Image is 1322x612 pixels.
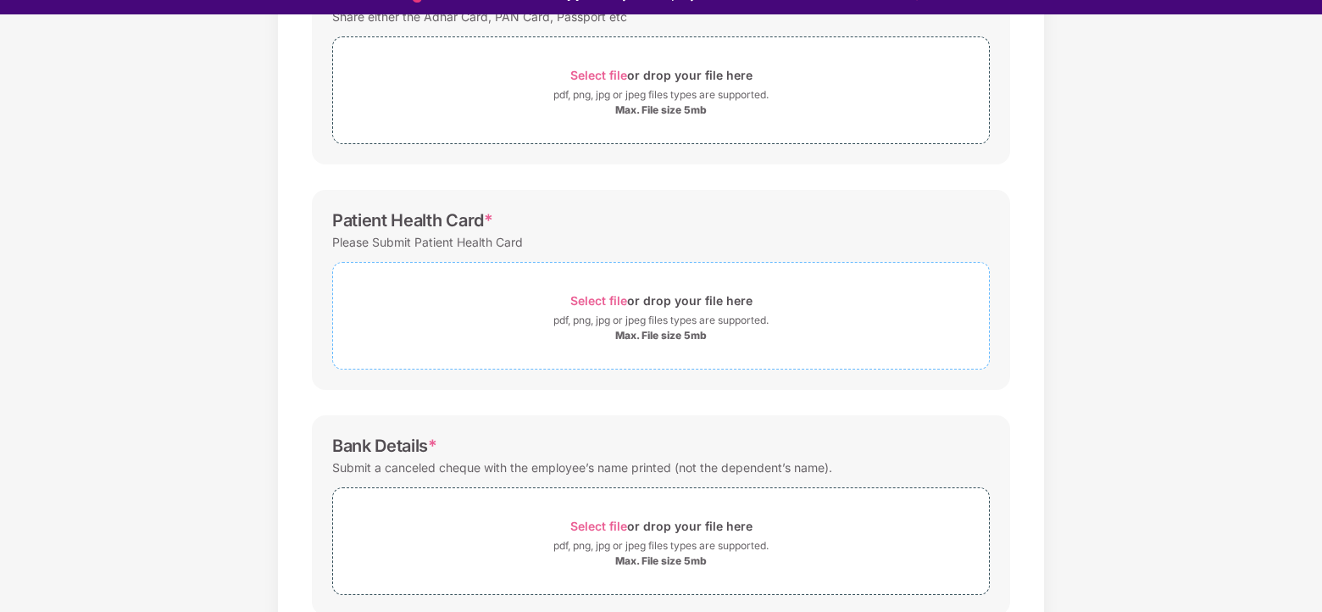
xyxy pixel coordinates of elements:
[332,210,493,231] div: Patient Health Card
[570,519,627,533] span: Select file
[615,103,707,117] div: Max. File size 5mb
[332,456,832,479] div: Submit a canceled cheque with the employee’s name printed (not the dependent’s name).
[333,50,989,131] span: Select fileor drop your file herepdf, png, jpg or jpeg files types are supported.Max. File size 5mb
[570,289,753,312] div: or drop your file here
[570,68,627,82] span: Select file
[615,329,707,342] div: Max. File size 5mb
[615,554,707,568] div: Max. File size 5mb
[553,86,769,103] div: pdf, png, jpg or jpeg files types are supported.
[570,64,753,86] div: or drop your file here
[553,537,769,554] div: pdf, png, jpg or jpeg files types are supported.
[333,501,989,581] span: Select fileor drop your file herepdf, png, jpg or jpeg files types are supported.Max. File size 5mb
[570,515,753,537] div: or drop your file here
[553,312,769,329] div: pdf, png, jpg or jpeg files types are supported.
[332,231,523,253] div: Please Submit Patient Health Card
[332,5,627,28] div: Share either the Adhar Card, PAN Card, Passport etc
[333,275,989,356] span: Select fileor drop your file herepdf, png, jpg or jpeg files types are supported.Max. File size 5mb
[570,293,627,308] span: Select file
[332,436,437,456] div: Bank Details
